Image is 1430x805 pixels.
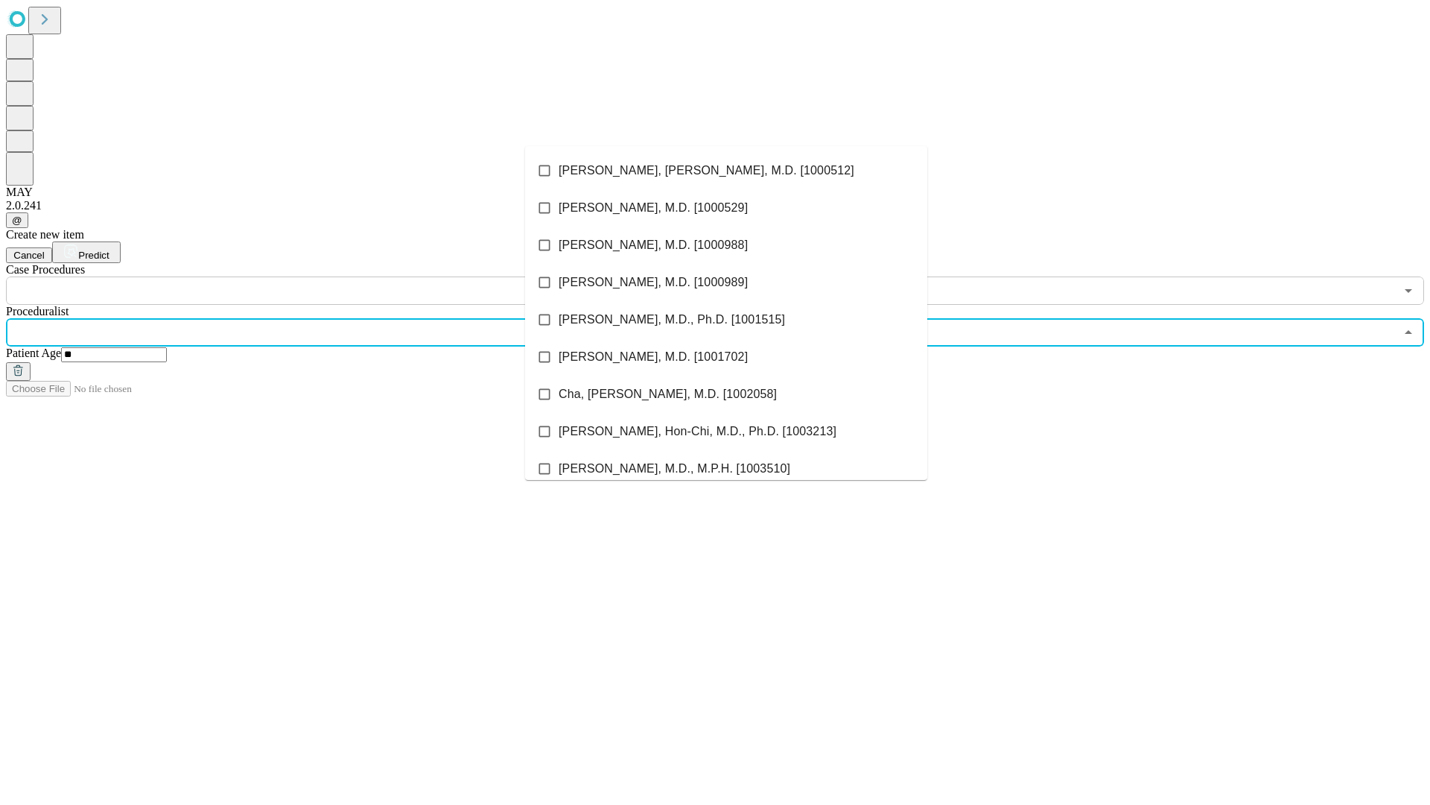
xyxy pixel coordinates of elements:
[6,186,1424,199] div: MAY
[6,347,61,359] span: Patient Age
[559,423,836,441] span: [PERSON_NAME], Hon-Chi, M.D., Ph.D. [1003213]
[6,228,84,241] span: Create new item
[6,305,69,318] span: Proceduralist
[1398,322,1419,343] button: Close
[559,460,790,478] span: [PERSON_NAME], M.D., M.P.H. [1003510]
[559,348,748,366] span: [PERSON_NAME], M.D. [1001702]
[559,162,854,180] span: [PERSON_NAME], [PERSON_NAME], M.D. [1000512]
[6,199,1424,212] div: 2.0.241
[6,247,52,263] button: Cancel
[559,236,748,254] span: [PERSON_NAME], M.D. [1000988]
[559,311,785,329] span: [PERSON_NAME], M.D., Ph.D. [1001515]
[52,241,121,263] button: Predict
[559,274,748,291] span: [PERSON_NAME], M.D. [1000989]
[6,212,28,228] button: @
[559,385,777,403] span: Cha, [PERSON_NAME], M.D. [1002058]
[13,250,45,261] span: Cancel
[78,250,109,261] span: Predict
[12,215,22,226] span: @
[1398,280,1419,301] button: Open
[559,199,748,217] span: [PERSON_NAME], M.D. [1000529]
[6,263,85,276] span: Scheduled Procedure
